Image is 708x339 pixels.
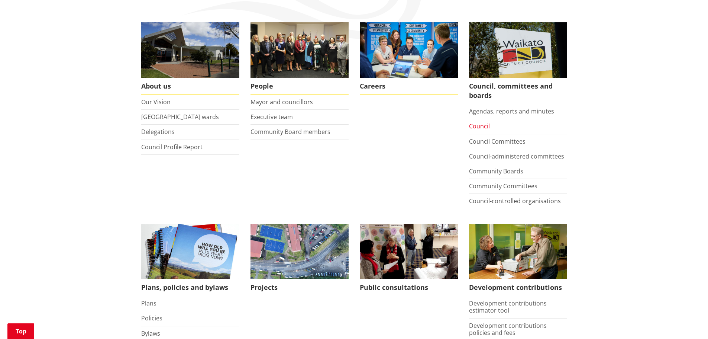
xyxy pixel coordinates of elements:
img: public-consultations [360,224,458,279]
a: Executive team [250,113,293,121]
a: WDC Building 0015 About us [141,22,239,95]
a: Council-administered committees [469,152,564,160]
span: People [250,78,349,95]
a: Community Boards [469,167,523,175]
span: Council, committees and boards [469,78,567,104]
a: Council [469,122,490,130]
span: About us [141,78,239,95]
a: Waikato-District-Council-sign Council, committees and boards [469,22,567,104]
img: Fees [469,224,567,279]
a: Delegations [141,128,175,136]
a: Agendas, reports and minutes [469,107,554,115]
img: 2022 Council [250,22,349,78]
a: Council Committees [469,137,526,145]
a: public-consultations Public consultations [360,224,458,297]
a: Mayor and councillors [250,98,313,106]
a: Top [7,323,34,339]
a: Projects [250,224,349,297]
a: [GEOGRAPHIC_DATA] wards [141,113,219,121]
img: Long Term Plan [141,224,239,279]
img: Waikato-District-Council-sign [469,22,567,78]
span: Projects [250,279,349,296]
a: Council-controlled organisations [469,197,561,205]
a: 2022 Council People [250,22,349,95]
a: We produce a number of plans, policies and bylaws including the Long Term Plan Plans, policies an... [141,224,239,297]
span: Public consultations [360,279,458,296]
img: Office staff in meeting - Career page [360,22,458,78]
span: Plans, policies and bylaws [141,279,239,296]
span: Careers [360,78,458,95]
span: Development contributions [469,279,567,296]
a: Bylaws [141,329,160,338]
a: Development contributions estimator tool [469,299,547,314]
img: DJI_0336 [250,224,349,279]
iframe: Messenger Launcher [674,308,701,335]
a: Our Vision [141,98,171,106]
a: Council Profile Report [141,143,203,151]
img: WDC Building 0015 [141,22,239,78]
a: Community Board members [250,128,330,136]
a: Development contributions policies and fees [469,322,547,337]
a: Plans [141,299,156,307]
a: Policies [141,314,162,322]
a: Community Committees [469,182,537,190]
a: Careers [360,22,458,95]
a: FInd out more about fees and fines here Development contributions [469,224,567,297]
